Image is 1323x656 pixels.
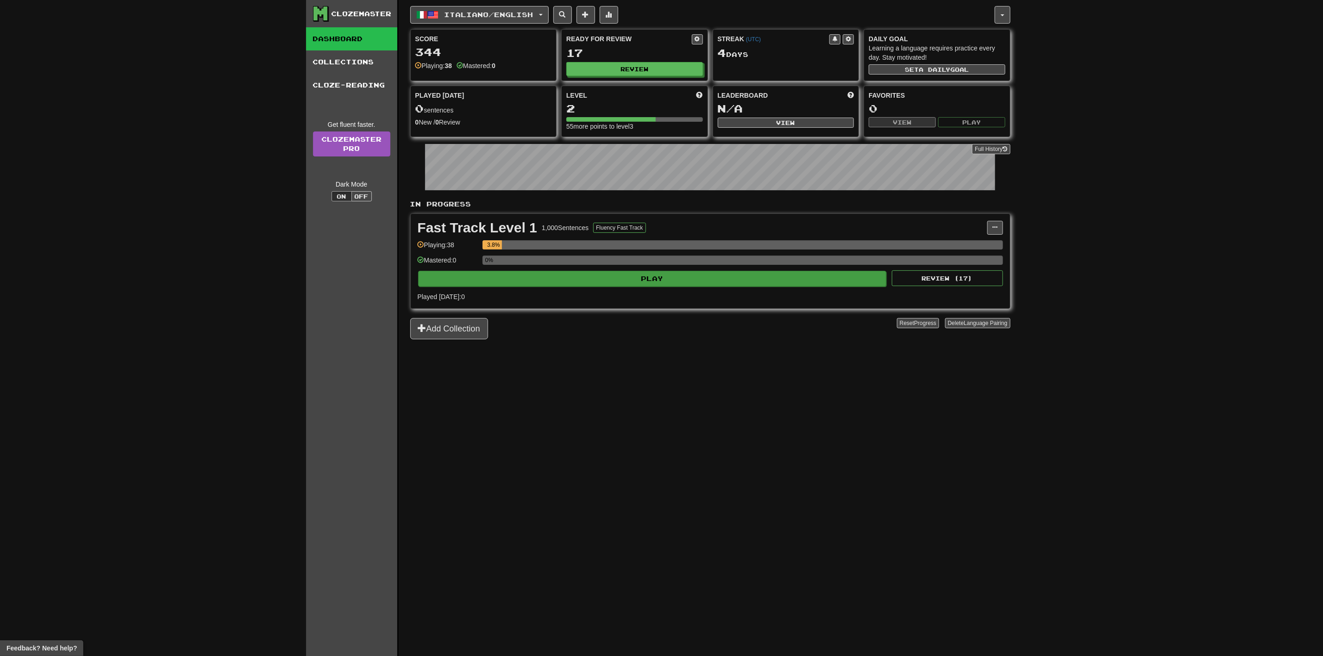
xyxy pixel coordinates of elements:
[914,320,936,326] span: Progress
[410,6,549,24] button: Italiano/English
[418,256,478,271] div: Mastered: 0
[415,118,552,127] div: New / Review
[418,240,478,256] div: Playing: 38
[351,191,372,201] button: Off
[746,36,761,43] a: (UTC)
[869,117,936,127] button: View
[869,34,1005,44] div: Daily Goal
[869,64,1005,75] button: Seta dailygoal
[566,122,703,131] div: 55 more points to level 3
[566,62,703,76] button: Review
[892,270,1003,286] button: Review (17)
[457,61,495,70] div: Mastered:
[445,62,452,69] strong: 38
[492,62,495,69] strong: 0
[306,50,397,74] a: Collections
[306,74,397,97] a: Cloze-Reading
[306,27,397,50] a: Dashboard
[577,6,595,24] button: Add sentence to collection
[566,34,692,44] div: Ready for Review
[566,91,587,100] span: Level
[919,66,950,73] span: a daily
[542,223,589,232] div: 1,000 Sentences
[718,46,727,59] span: 4
[718,34,830,44] div: Streak
[945,318,1010,328] button: DeleteLanguage Pairing
[718,118,854,128] button: View
[415,34,552,44] div: Score
[869,103,1005,114] div: 0
[313,180,390,189] div: Dark Mode
[444,11,533,19] span: Italiano / English
[938,117,1005,127] button: Play
[415,103,552,115] div: sentences
[415,46,552,58] div: 344
[418,293,465,300] span: Played [DATE]: 0
[415,102,424,115] span: 0
[485,240,502,250] div: 3.8%
[415,61,452,70] div: Playing:
[435,119,439,126] strong: 0
[718,102,743,115] span: N/A
[897,318,939,328] button: ResetProgress
[418,221,538,235] div: Fast Track Level 1
[410,200,1010,209] p: In Progress
[415,119,419,126] strong: 0
[566,103,703,114] div: 2
[964,320,1007,326] span: Language Pairing
[600,6,618,24] button: More stats
[415,91,464,100] span: Played [DATE]
[6,644,77,653] span: Open feedback widget
[313,120,390,129] div: Get fluent faster.
[410,318,488,339] button: Add Collection
[566,47,703,59] div: 17
[332,191,352,201] button: On
[718,47,854,59] div: Day s
[418,271,887,287] button: Play
[869,91,1005,100] div: Favorites
[869,44,1005,62] div: Learning a language requires practice every day. Stay motivated!
[313,131,390,156] a: ClozemasterPro
[718,91,768,100] span: Leaderboard
[553,6,572,24] button: Search sentences
[332,9,392,19] div: Clozemaster
[847,91,854,100] span: This week in points, UTC
[972,144,1010,154] button: Full History
[593,223,646,233] button: Fluency Fast Track
[696,91,703,100] span: Score more points to level up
